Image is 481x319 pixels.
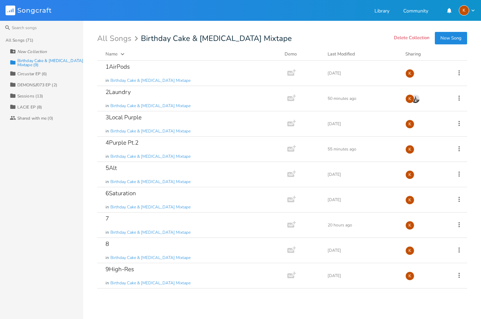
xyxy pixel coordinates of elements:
div: LACIE EP (8) [17,105,42,109]
a: Community [403,9,428,15]
button: Delete Collection [394,35,429,41]
div: Kat [405,271,414,281]
div: 20 hours ago [328,223,397,227]
div: [DATE] [328,122,397,126]
span: in [106,204,109,210]
div: 7 [106,216,109,222]
div: 2Laundry [106,89,131,95]
div: 55 minutes ago [328,147,397,151]
div: 1AirPods [106,64,130,70]
div: Kat [405,94,414,103]
span: in [106,154,109,159]
span: Birthday Cake & [MEDICAL_DATA] Mixtape [110,103,191,109]
div: [DATE] [328,71,397,75]
div: [DATE] [328,274,397,278]
span: Birthday Cake & [MEDICAL_DATA] Mixtape [110,280,191,286]
span: in [106,179,109,185]
div: Kat [459,5,469,16]
img: Costa Tzoytzoyrakos [411,94,420,103]
span: Birthday Cake & [MEDICAL_DATA] Mixtape [110,128,191,134]
span: Birthday Cake & [MEDICAL_DATA] Mixtape [110,154,191,159]
div: Circustar EP (6) [17,72,47,76]
div: Kat [405,196,414,205]
div: Kat [405,221,414,230]
button: K [459,5,475,16]
div: Kat [405,170,414,179]
button: Name [106,51,276,58]
div: 9High-Res [106,266,134,272]
div: Name [106,51,118,57]
div: [DATE] [328,198,397,202]
div: 5Alt [106,165,117,171]
div: Kat [405,246,414,255]
span: Birthday Cake & [MEDICAL_DATA] Mixtape [110,255,191,261]
div: Demo [285,51,319,58]
div: All Songs [97,35,140,42]
div: [DATE] [328,248,397,252]
div: 3Local Purple [106,114,142,120]
div: Kat [405,120,414,129]
div: Sessions (13) [17,94,43,98]
span: in [106,255,109,261]
span: Birthday Cake & [MEDICAL_DATA] Mixtape [141,35,292,42]
span: Birthday Cake & [MEDICAL_DATA] Mixtape [110,230,191,235]
span: in [106,280,109,286]
div: Shared with me (0) [17,116,53,120]
div: Last Modified [328,51,355,57]
div: 50 minutes ago [328,96,397,101]
div: 4Purple Pt.2 [106,140,138,146]
span: in [106,103,109,109]
div: All Songs (71) [6,38,33,42]
span: in [106,128,109,134]
div: Birthday Cake & [MEDICAL_DATA] Mixtape (9) [17,59,83,67]
div: Kat [405,145,414,154]
div: 6Saturation [106,190,136,196]
span: Birthday Cake & [MEDICAL_DATA] Mixtape [110,78,191,84]
span: in [106,230,109,235]
div: New Collection [17,50,47,54]
span: Birthday Cake & [MEDICAL_DATA] Mixtape [110,179,191,185]
button: Last Modified [328,51,397,58]
div: Kat [405,69,414,78]
div: DEMONS//073 EP (2) [17,83,57,87]
span: Birthday Cake & [MEDICAL_DATA] Mixtape [110,204,191,210]
span: in [106,78,109,84]
div: 8 [106,241,109,247]
button: New Song [435,32,467,44]
div: [DATE] [328,172,397,176]
a: Library [374,9,389,15]
div: Sharing [405,51,447,58]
